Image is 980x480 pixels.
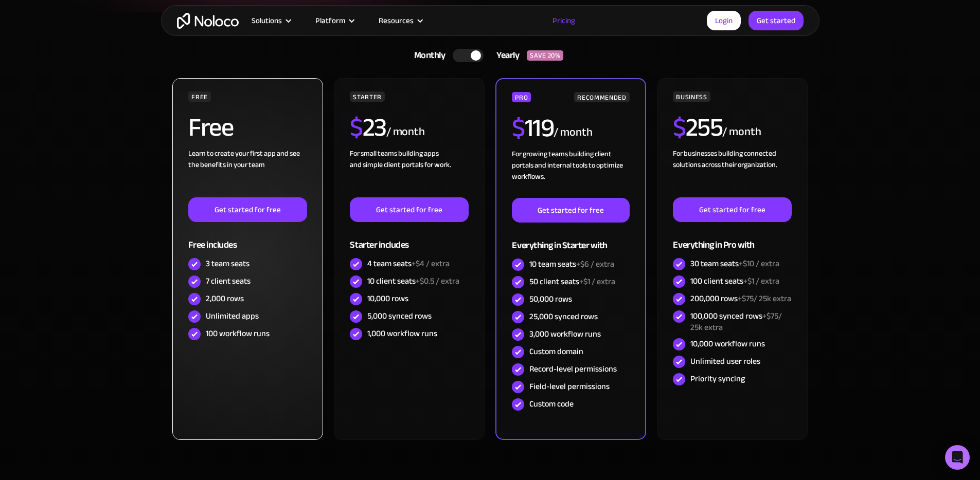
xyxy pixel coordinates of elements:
div: 100,000 synced rows [690,310,791,333]
span: $ [673,103,686,152]
span: +$1 / extra [743,273,779,289]
div: Custom domain [529,346,583,357]
a: Get started [749,11,804,30]
div: 10,000 rows [367,293,408,304]
div: / month [386,124,425,140]
div: 5,000 synced rows [367,310,432,322]
div: Starter includes [350,222,468,255]
div: Resources [379,14,414,27]
div: SAVE 20% [527,50,563,61]
span: +$4 / extra [412,256,450,271]
div: Platform [315,14,345,27]
div: Everything in Starter with [512,223,629,256]
div: Resources [366,14,434,27]
div: Learn to create your first app and see the benefits in your team ‍ [188,148,307,197]
div: For small teams building apps and simple client portals for work. ‍ [350,148,468,197]
div: Solutions [239,14,302,27]
h2: 255 [673,115,722,140]
div: STARTER [350,91,384,102]
a: Get started for free [673,197,791,222]
div: Field-level permissions [529,381,610,392]
div: Free includes [188,222,307,255]
a: Get started for free [350,197,468,222]
span: +$6 / extra [576,256,614,272]
div: 200,000 rows [690,293,791,304]
div: 3 team seats [206,258,250,269]
span: $ [350,103,363,152]
div: 10 client seats [367,275,459,287]
a: Get started for free [512,198,629,223]
div: 10,000 workflow runs [690,338,765,349]
h2: Free [188,115,233,140]
span: +$0.5 / extra [416,273,459,289]
h2: 23 [350,115,386,140]
div: 1,000 workflow runs [367,328,437,339]
div: Priority syncing [690,373,745,384]
div: Everything in Pro with [673,222,791,255]
div: RECOMMENDED [574,92,629,102]
div: Unlimited apps [206,310,259,322]
div: Unlimited user roles [690,356,760,367]
div: For businesses building connected solutions across their organization. ‍ [673,148,791,197]
div: 50 client seats [529,276,615,287]
div: For growing teams building client portals and internal tools to optimize workflows. [512,149,629,198]
a: home [177,13,239,29]
span: +$75/ 25k extra [738,291,791,306]
div: Platform [302,14,366,27]
div: PRO [512,92,531,102]
span: +$10 / extra [739,256,779,271]
a: Pricing [540,14,588,27]
div: 10 team seats [529,259,614,270]
div: 50,000 rows [529,293,572,305]
div: BUSINESS [673,91,710,102]
div: FREE [188,91,211,102]
a: Get started for free [188,197,307,222]
div: 4 team seats [367,258,450,269]
div: Open Intercom Messenger [945,445,970,470]
div: 7 client seats [206,275,251,287]
span: $ [512,104,525,152]
div: Monthly [401,48,453,63]
div: Custom code [529,398,574,410]
div: 30 team seats [690,258,779,269]
div: Yearly [484,48,527,63]
span: +$1 / extra [579,274,615,289]
a: Login [707,11,741,30]
h2: 119 [512,115,554,141]
div: 2,000 rows [206,293,244,304]
div: 25,000 synced rows [529,311,598,322]
div: Record-level permissions [529,363,617,375]
div: 100 workflow runs [206,328,270,339]
div: 100 client seats [690,275,779,287]
div: / month [554,124,592,141]
div: / month [722,124,761,140]
div: Solutions [252,14,282,27]
span: +$75/ 25k extra [690,308,782,335]
div: 3,000 workflow runs [529,328,601,340]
